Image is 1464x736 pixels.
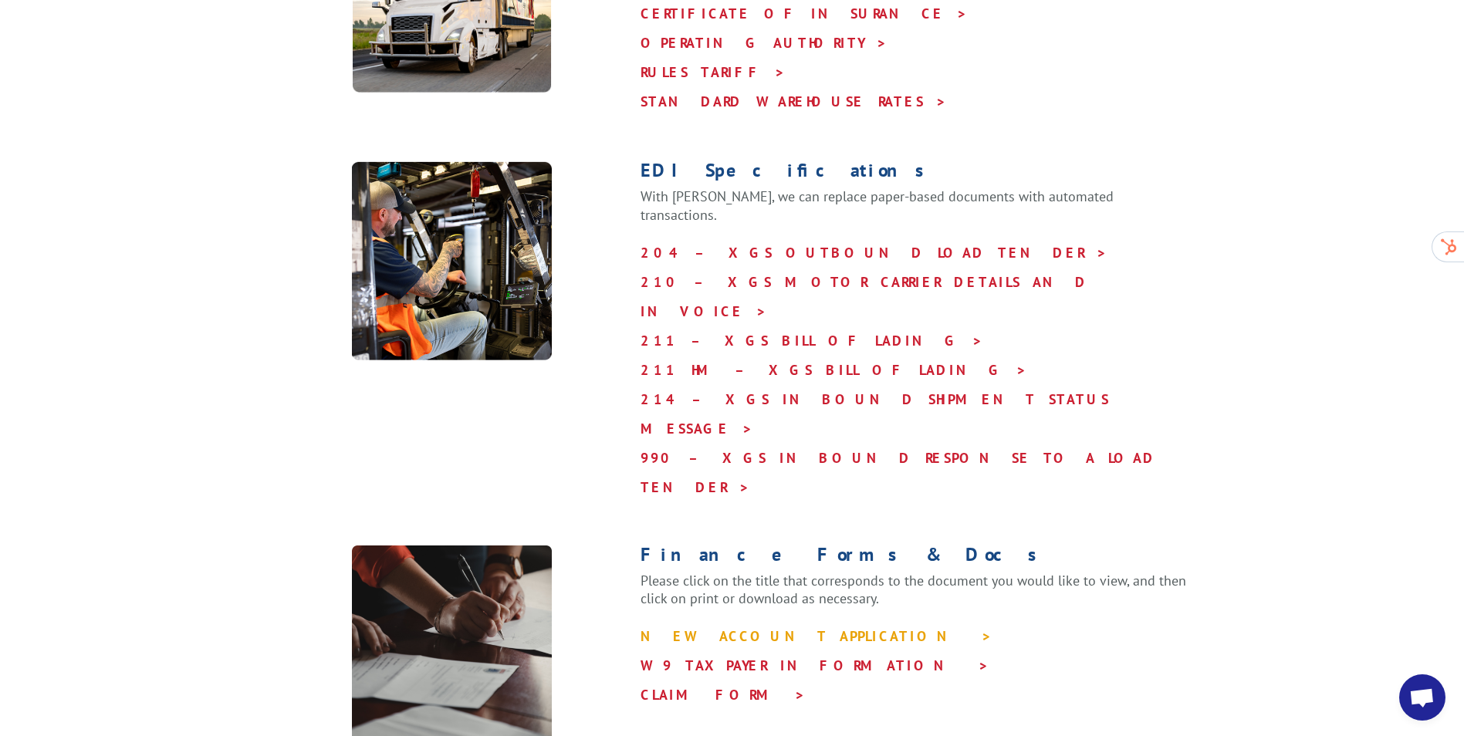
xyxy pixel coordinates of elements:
a: RULES TARIFF > [641,63,786,81]
a: NEW ACCOUNT APPLICATION > [641,627,992,645]
a: STANDARD WAREHOUSE RATES > [641,93,947,110]
a: 211 – XGS BILL OF LADING > [641,332,983,349]
a: 210 – XGS MOTOR CARRIER DETAILS AND INVOICE > [641,273,1088,320]
a: 211 HM – XGS BILL OF LADING > [641,361,1027,379]
a: 204 – XGS OUTBOUND LOAD TENDER > [641,244,1107,262]
a: 990 – XGS INBOUND RESPONSE TO A LOAD TENDER > [641,449,1156,496]
h1: Finance Forms & Docs [641,545,1190,572]
a: OPERATING AUTHORITY > [641,34,888,52]
a: 214 – XGS INBOUND SHIPMENT STATUS MESSAGE > [641,390,1109,437]
a: CERTIFICATE OF INSURANCE > [641,5,968,22]
a: W9 TAXPAYER INFORMATION > [641,657,989,674]
h1: EDI Specifications [641,161,1190,187]
p: With [PERSON_NAME], we can replace paper-based documents with automated transactions. [641,187,1190,238]
div: Open chat [1399,674,1445,721]
img: XpressGlobalSystems_Resources_EDI [352,161,552,361]
a: CLAIM FORM > [641,686,806,704]
p: Please click on the title that corresponds to the document you would like to view, and then click... [641,572,1190,623]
